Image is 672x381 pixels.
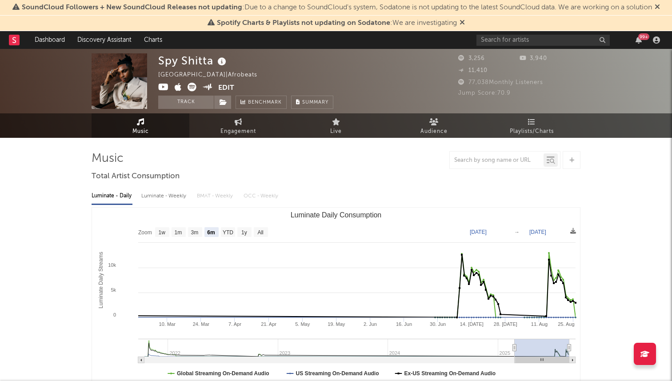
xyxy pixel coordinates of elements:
a: Dashboard [28,31,71,49]
text: 19. May [328,321,345,327]
text: 21. Apr [261,321,276,327]
span: Music [132,126,149,137]
text: 10k [108,262,116,268]
text: Luminate Daily Consumption [291,211,382,219]
text: 5k [111,287,116,293]
div: Spy Shitta [158,53,228,68]
span: SoundCloud Followers + New SoundCloud Releases not updating [22,4,242,11]
text: 0 [113,312,116,317]
span: 11,410 [458,68,488,73]
text: 11. Aug [531,321,548,327]
span: Playlists/Charts [510,126,554,137]
div: Luminate - Daily [92,188,132,204]
span: Summary [302,100,328,105]
a: Discovery Assistant [71,31,138,49]
text: [DATE] [529,229,546,235]
text: US Streaming On-Demand Audio [296,370,379,377]
text: Luminate Daily Streams [98,252,104,308]
button: Track [158,96,214,109]
a: Audience [385,113,483,138]
a: Charts [138,31,168,49]
span: Total Artist Consumption [92,171,180,182]
text: 30. Jun [430,321,446,327]
text: 1y [241,229,247,236]
span: Benchmark [248,97,282,108]
span: 77,038 Monthly Listeners [458,80,543,85]
span: : Due to a change to SoundCloud's system, Sodatone is not updating to the latest SoundCloud data.... [22,4,652,11]
span: Live [330,126,342,137]
text: 2. Jun [364,321,377,327]
span: 3,940 [520,56,547,61]
text: Zoom [138,229,152,236]
a: Music [92,113,189,138]
text: 6m [207,229,215,236]
div: [GEOGRAPHIC_DATA] | Afrobeats [158,70,268,80]
text: Global Streaming On-Demand Audio [177,370,269,377]
button: 99+ [636,36,642,44]
span: Dismiss [655,4,660,11]
input: Search for artists [476,35,610,46]
text: [DATE] [470,229,487,235]
text: 14. [DATE] [460,321,484,327]
input: Search by song name or URL [450,157,544,164]
text: All [257,229,263,236]
text: 16. Jun [396,321,412,327]
span: : We are investigating [217,20,457,27]
text: Ex-US Streaming On-Demand Audio [404,370,496,377]
span: Jump Score: 70.9 [458,90,511,96]
button: Edit [218,83,234,94]
text: 25. Aug [558,321,574,327]
button: Summary [291,96,333,109]
text: 1w [159,229,166,236]
text: 10. Mar [159,321,176,327]
text: YTD [223,229,233,236]
text: 28. [DATE] [494,321,517,327]
span: Engagement [220,126,256,137]
text: → [514,229,520,235]
span: 3,256 [458,56,485,61]
div: Luminate - Weekly [141,188,188,204]
span: Audience [420,126,448,137]
text: 5. May [295,321,310,327]
span: Spotify Charts & Playlists not updating on Sodatone [217,20,390,27]
div: 99 + [638,33,649,40]
a: Live [287,113,385,138]
text: 3m [191,229,199,236]
a: Benchmark [236,96,287,109]
a: Playlists/Charts [483,113,580,138]
span: Dismiss [460,20,465,27]
text: 7. Apr [228,321,241,327]
text: 24. Mar [193,321,210,327]
text: 1m [175,229,182,236]
a: Engagement [189,113,287,138]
